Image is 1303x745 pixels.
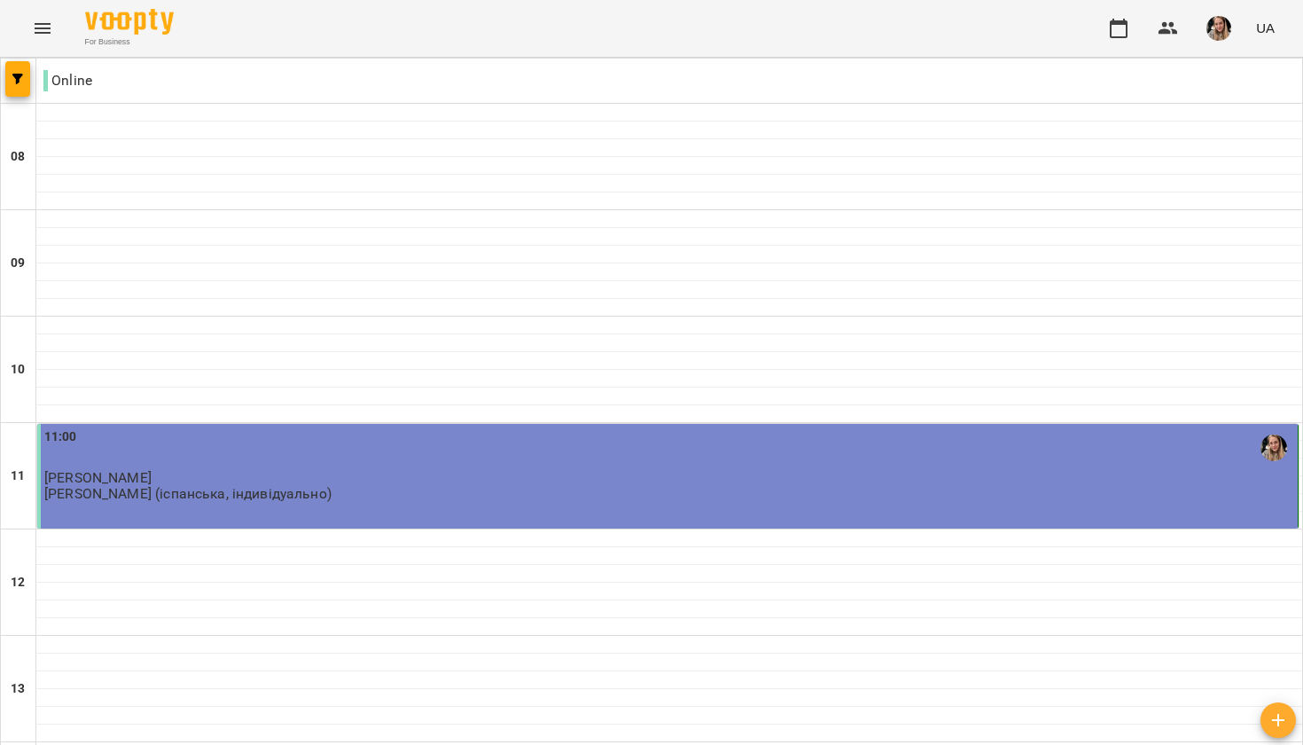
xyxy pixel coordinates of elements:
[43,70,92,91] p: Online
[11,254,25,273] h6: 09
[21,7,64,50] button: Menu
[1260,435,1287,461] img: Шевченко Поліна Андріївна (і)
[11,679,25,699] h6: 13
[1206,16,1231,41] img: ff1aba66b001ca05e46c699d6feb4350.jpg
[11,467,25,486] h6: 11
[44,486,332,501] p: [PERSON_NAME] (іспанська, індивідуально)
[44,469,152,486] span: [PERSON_NAME]
[11,573,25,592] h6: 12
[11,147,25,167] h6: 08
[11,360,25,380] h6: 10
[85,36,174,48] span: For Business
[85,9,174,35] img: Voopty Logo
[1260,702,1296,738] button: Створити урок
[1249,12,1282,44] button: UA
[1256,19,1275,37] span: UA
[44,427,77,447] label: 11:00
